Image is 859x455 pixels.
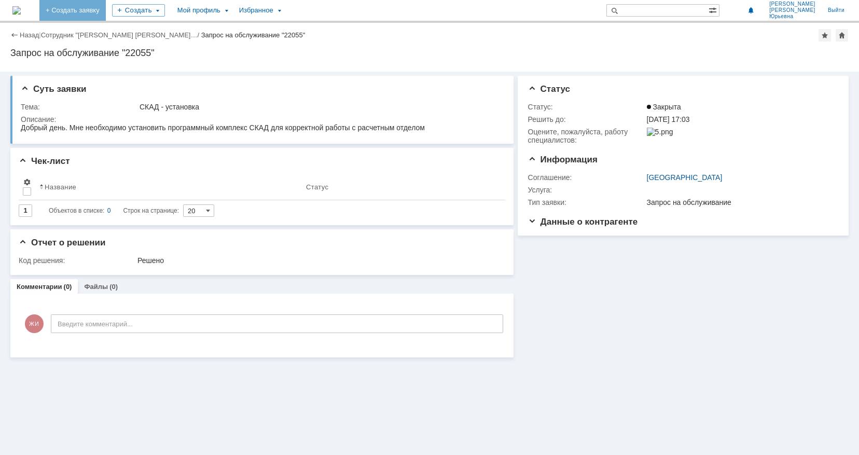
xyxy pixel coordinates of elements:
span: ЖИ [25,314,44,333]
span: Закрыта [647,103,681,111]
span: Настройки [23,178,31,186]
span: Статус [528,84,570,94]
img: 5.png [647,128,673,136]
span: Суть заявки [21,84,86,94]
a: Комментарии [17,283,62,291]
span: Объектов в списке: [49,207,104,214]
span: Чек-лист [19,156,70,166]
img: logo [12,6,21,15]
div: Тема: [21,103,137,111]
div: Сделать домашней страницей [836,29,848,42]
a: Файлы [84,283,108,291]
span: Данные о контрагенте [528,217,638,227]
div: Решить до: [528,115,645,123]
div: Запрос на обслуживание [647,198,833,206]
div: Добавить в избранное [819,29,831,42]
a: Перейти на домашнюю страницу [12,6,21,15]
div: Название [45,183,76,191]
div: Тип заявки: [528,198,645,206]
span: Отчет о решении [19,238,105,247]
div: | [39,31,40,38]
div: Услуга: [528,186,645,194]
span: [DATE] 17:03 [647,115,690,123]
div: Статус: [528,103,645,111]
a: Сотрудник "[PERSON_NAME] [PERSON_NAME]… [41,31,198,39]
span: Юрьевна [769,13,815,20]
div: (0) [109,283,118,291]
div: Соглашение: [528,173,645,182]
div: Решено [137,256,498,265]
span: [PERSON_NAME] [769,7,815,13]
div: Описание: [21,115,500,123]
div: / [41,31,201,39]
th: Статус [302,174,497,200]
div: СКАД - установка [140,103,498,111]
div: Запрос на обслуживание "22055" [201,31,306,39]
div: 0 [107,204,111,217]
i: Строк на странице: [49,204,179,217]
span: Расширенный поиск [709,5,719,15]
div: Код решения: [19,256,135,265]
th: Название [35,174,302,200]
div: Запрос на обслуживание "22055" [10,48,849,58]
span: [PERSON_NAME] [769,1,815,7]
div: (0) [64,283,72,291]
a: Назад [20,31,39,39]
div: Статус [306,183,328,191]
div: Создать [112,4,165,17]
a: [GEOGRAPHIC_DATA] [647,173,723,182]
div: Oцените, пожалуйста, работу специалистов: [528,128,645,144]
span: Информация [528,155,598,164]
